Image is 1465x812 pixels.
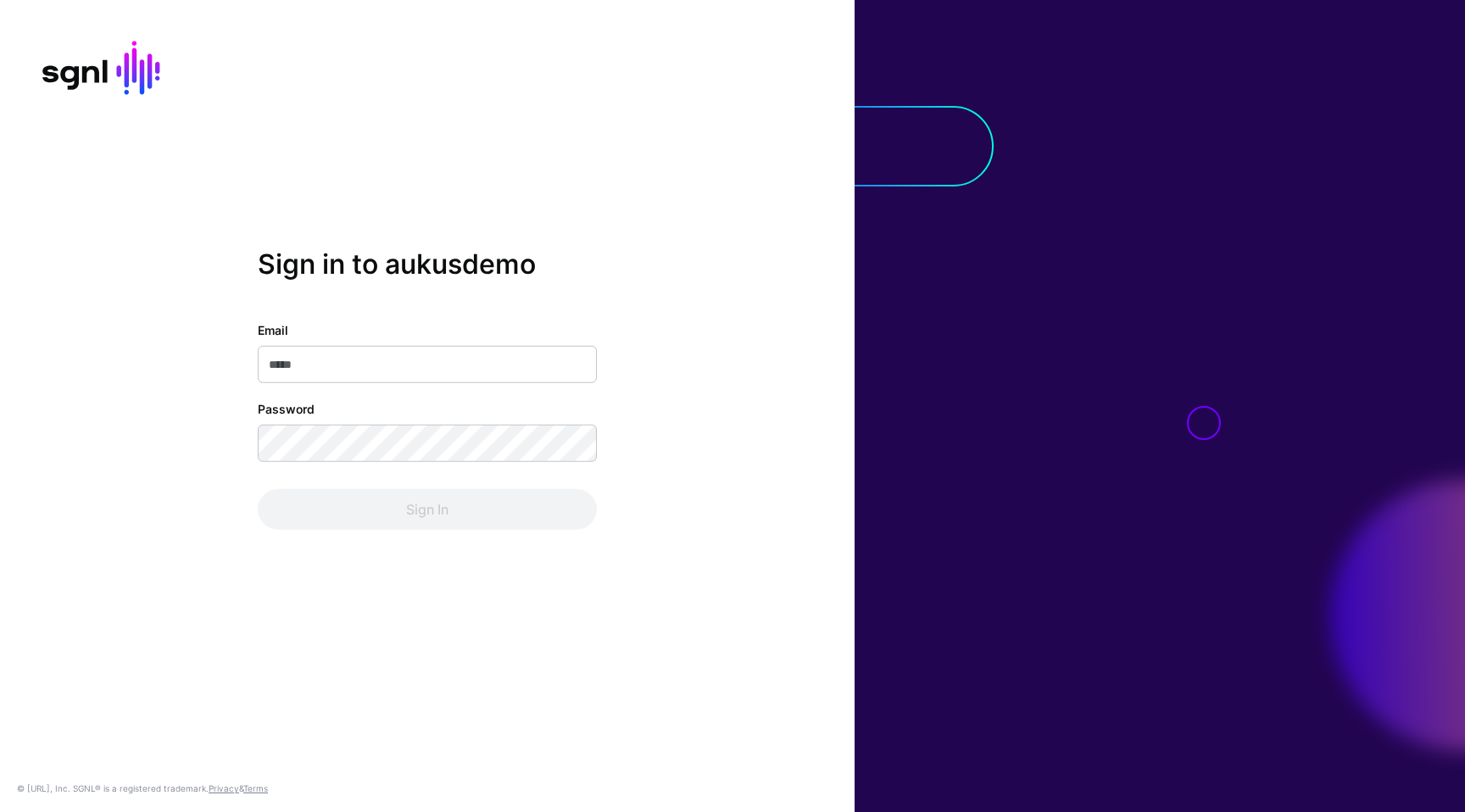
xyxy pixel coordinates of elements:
[209,783,239,793] a: Privacy
[258,248,597,281] h2: Sign in to aukusdemo
[258,321,288,339] label: Email
[17,781,268,795] div: © [URL], Inc. SGNL® is a registered trademark. &
[258,400,315,418] label: Password
[243,783,268,793] a: Terms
